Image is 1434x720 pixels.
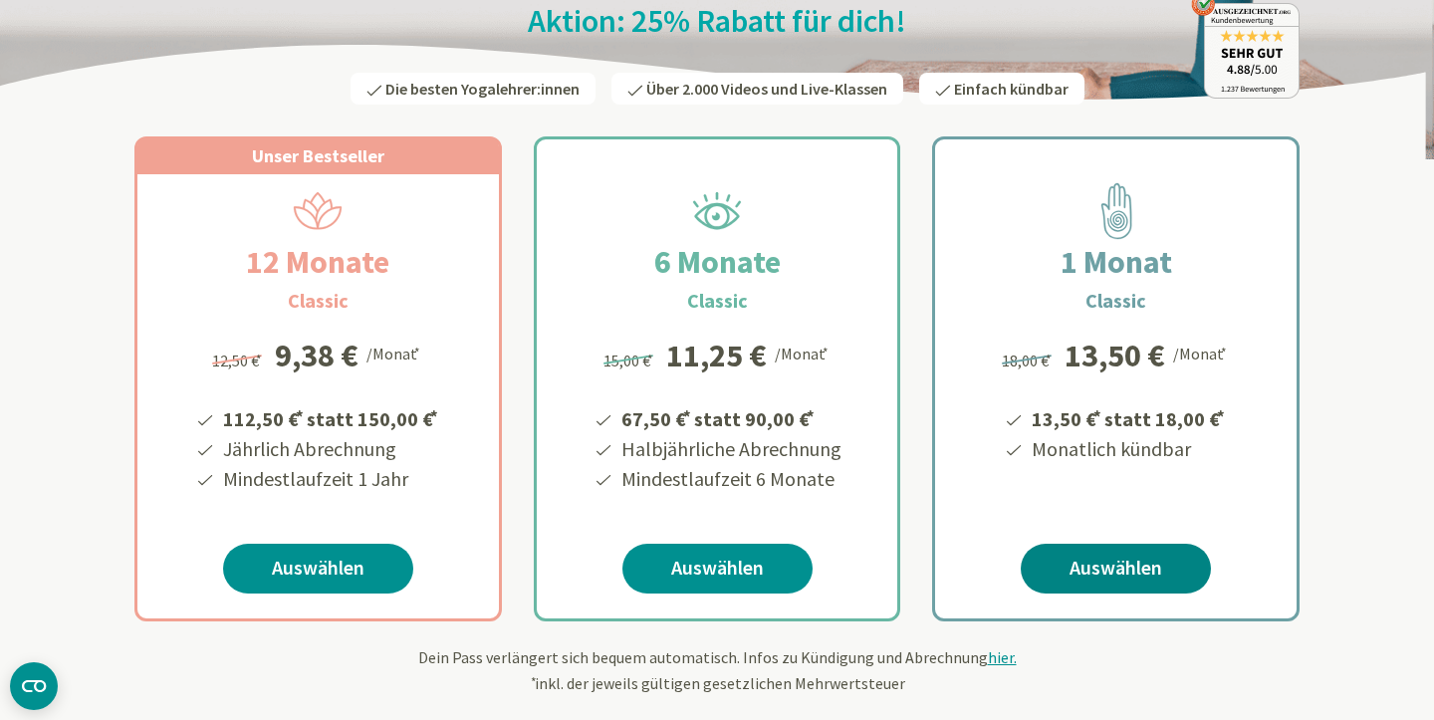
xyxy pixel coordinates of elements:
[618,400,841,434] li: 67,50 € statt 90,00 €
[618,464,841,494] li: Mindestlaufzeit 6 Monate
[223,544,413,594] a: Auswählen
[687,286,748,316] h3: Classic
[646,79,887,99] span: Über 2.000 Videos und Live-Klassen
[212,351,265,370] span: 12,50 €
[220,464,441,494] li: Mindestlaufzeit 1 Jahr
[1085,286,1146,316] h3: Classic
[252,144,384,167] span: Unser Bestseller
[220,400,441,434] li: 112,50 € statt 150,00 €
[954,79,1069,99] span: Einfach kündbar
[1002,351,1055,370] span: 18,00 €
[618,434,841,464] li: Halbjährliche Abrechnung
[1013,238,1220,286] h2: 1 Monat
[603,351,656,370] span: 15,00 €
[10,662,58,710] button: CMP-Widget öffnen
[1029,434,1228,464] li: Monatlich kündbar
[1173,340,1230,365] div: /Monat
[1065,340,1165,371] div: 13,50 €
[606,238,829,286] h2: 6 Monate
[220,434,441,464] li: Jährlich Abrechnung
[529,673,905,693] span: inkl. der jeweils gültigen gesetzlichen Mehrwertsteuer
[988,647,1017,667] span: hier.
[385,79,580,99] span: Die besten Yogalehrer:innen
[198,238,437,286] h2: 12 Monate
[622,544,813,594] a: Auswählen
[666,340,767,371] div: 11,25 €
[134,645,1300,695] div: Dein Pass verlängert sich bequem automatisch. Infos zu Kündigung und Abrechnung
[288,286,349,316] h3: Classic
[1029,400,1228,434] li: 13,50 € statt 18,00 €
[366,340,423,365] div: /Monat
[1021,544,1211,594] a: Auswählen
[275,340,358,371] div: 9,38 €
[134,1,1300,41] h2: Aktion: 25% Rabatt für dich!
[775,340,832,365] div: /Monat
